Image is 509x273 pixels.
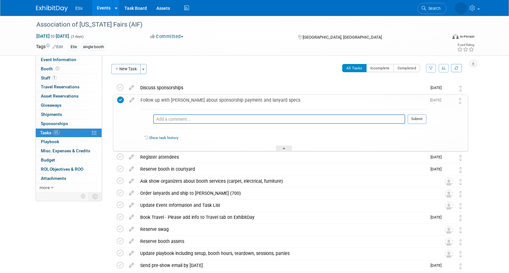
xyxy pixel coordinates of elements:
span: Search [426,6,441,11]
a: Asset Reservations [36,92,102,101]
a: Travel Reservations [36,83,102,92]
a: Misc. Expenses & Credits [36,147,102,156]
button: Completed [393,64,420,72]
span: [DATE] [430,263,445,268]
td: Tags [36,43,63,51]
img: Unassigned [445,190,453,198]
img: Wendy Beasley [445,262,453,270]
i: Move task [459,227,462,233]
a: ROI, Objectives & ROO [36,165,102,174]
div: Ask show organizers about booth services (carpet, electrical, furniture) [137,176,432,187]
i: Move task [459,191,462,197]
a: Attachments [36,174,102,183]
a: edit [126,214,137,220]
span: Giveaways [41,103,61,108]
span: [DATE] [430,215,445,219]
a: Playbook [36,137,102,146]
i: Move task [459,167,462,173]
span: Staff [41,75,57,80]
a: Shipments [36,110,102,119]
a: Tasks6% [36,129,102,137]
a: edit [126,238,137,244]
div: Update playbook including setup, booth hours, teardown, sessions, parties [137,248,432,259]
div: single booth [81,44,106,50]
a: edit [126,154,137,160]
i: Move task [459,203,462,209]
img: Unassigned [445,250,453,258]
a: Giveaways [36,101,102,110]
a: edit [126,251,137,256]
span: (3 days) [70,35,84,39]
a: Budget [36,156,102,165]
i: Move task [459,239,462,245]
div: Reserve swag [137,224,432,235]
div: Reserve booth assets [137,236,432,247]
button: All Tasks [342,64,367,72]
a: edit [126,190,137,196]
div: Event Format [409,33,474,42]
span: more [40,185,50,190]
div: Update Event Information and Task List [137,200,432,211]
div: Association of [US_STATE] Fairs (AIF) [34,19,437,30]
span: Misc. Expenses & Credits [41,148,90,153]
div: Event Rating [457,43,474,47]
span: Budget [41,157,55,162]
span: Event Information [41,57,76,62]
img: ExhibitDay [36,5,68,12]
a: edit [126,166,137,172]
span: 1 [52,75,57,80]
img: Format-Inperson.png [452,34,459,39]
div: Book Travel - Please add info to Travel tab on ExhibitDay [137,212,427,223]
span: [DATE] [430,167,445,171]
i: Move task [459,155,462,161]
a: edit [126,202,137,208]
img: Wendy Beasley [455,2,467,14]
button: Committed [148,33,186,40]
button: Submit [408,114,426,124]
i: Move task [459,263,462,269]
img: Unassigned [445,226,453,234]
span: Attachments [41,176,66,181]
a: edit [126,263,137,268]
a: Refresh [451,64,462,72]
span: [DATE] [430,155,445,159]
div: Register attendees [137,152,427,162]
td: Personalize Event Tab Strip [78,192,89,200]
i: Move task [459,215,462,221]
span: ROI, Objectives & ROO [41,167,83,172]
i: Move task [459,86,462,92]
td: Toggle Event Tabs [89,192,102,200]
div: Send pre-show email by [DATE] [137,260,427,271]
img: Wendy Beasley [141,115,150,124]
button: New Task [111,64,141,74]
button: Incomplete [366,64,394,72]
i: Move task [459,98,462,104]
span: Booth [41,66,60,71]
span: [GEOGRAPHIC_DATA], [GEOGRAPHIC_DATA] [303,35,382,40]
div: Order lanyards and ship to [PERSON_NAME] (700) [137,188,432,199]
span: Playbook [41,139,59,144]
a: edit [126,226,137,232]
img: Unassigned [445,202,453,210]
span: Sponsorships [41,121,68,126]
img: Wendy Beasley [445,166,453,174]
span: Travel Reservations [41,84,79,89]
a: edit [126,85,137,91]
span: Tasks [40,130,60,135]
img: Unassigned [445,178,453,186]
span: Asset Reservations [41,93,79,98]
span: [DATE] [430,98,444,102]
a: edit [126,97,137,103]
img: Unassigned [445,238,453,246]
img: Jared McEntire [445,84,453,92]
img: Wendy Beasley [444,97,453,105]
img: Wendy Beasley [445,154,453,162]
span: Shipments [41,112,62,117]
span: [DATE] [430,86,445,90]
a: more [36,183,102,192]
i: Move task [459,251,462,257]
a: Staff1 [36,74,102,83]
span: Etix [75,6,83,11]
div: In-Person [460,34,474,39]
a: Edit [53,45,63,49]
